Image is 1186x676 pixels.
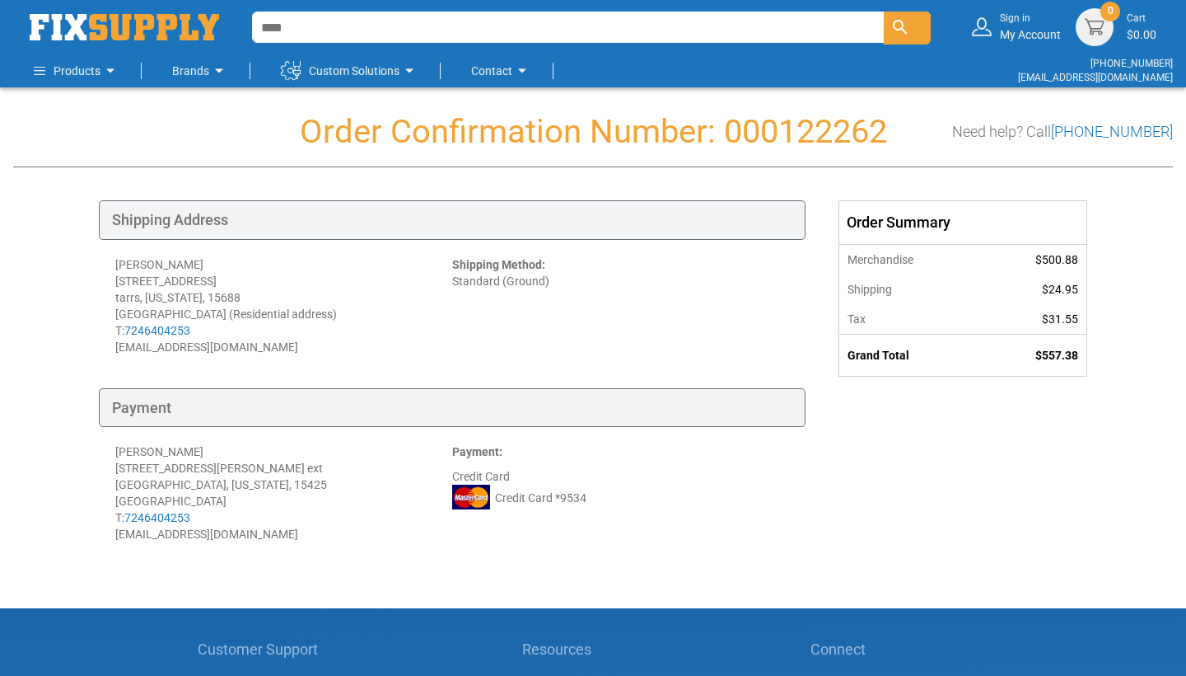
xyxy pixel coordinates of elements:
[1000,12,1061,42] div: My Account
[124,324,190,337] a: 7246404253
[115,444,452,542] div: [PERSON_NAME] [STREET_ADDRESS][PERSON_NAME] ext [GEOGRAPHIC_DATA], [US_STATE], 15425 [GEOGRAPHIC_...
[1090,58,1173,69] a: [PHONE_NUMBER]
[30,14,219,40] a: store logo
[839,304,983,335] th: Tax
[281,54,419,87] a: Custom Solutions
[495,490,586,506] span: Credit Card *9534
[13,114,1173,150] h1: Order Confirmation Number: 000122262
[1127,12,1156,26] small: Cart
[522,641,615,658] h5: Resources
[1035,349,1078,362] span: $557.38
[1000,12,1061,26] small: Sign in
[172,54,229,87] a: Brands
[839,201,1086,244] div: Order Summary
[1042,312,1078,326] span: $31.55
[1035,253,1078,266] span: $500.88
[452,256,789,355] div: Standard (Ground)
[34,54,120,87] a: Products
[198,641,327,658] h5: Customer Support
[99,200,805,240] div: Shipping Address
[452,445,502,458] strong: Payment:
[452,444,789,542] div: Credit Card
[1051,123,1173,140] a: [PHONE_NUMBER]
[952,124,1173,140] h3: Need help? Call
[1108,4,1114,18] span: 0
[810,641,988,658] h5: Connect
[30,14,219,40] img: Fix Industrial Supply
[1018,72,1173,83] a: [EMAIL_ADDRESS][DOMAIN_NAME]
[471,54,532,87] a: Contact
[452,485,490,509] img: MC
[839,244,983,275] th: Merchandise
[115,256,452,355] div: [PERSON_NAME] [STREET_ADDRESS] tarrs, [US_STATE], 15688 [GEOGRAPHIC_DATA] (Residential address) T...
[847,349,909,362] strong: Grand Total
[124,511,190,524] a: 7246404253
[99,388,805,428] div: Payment
[1127,28,1156,41] span: $0.00
[839,275,983,304] th: Shipping
[452,258,545,271] strong: Shipping Method:
[1042,283,1078,296] span: $24.95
